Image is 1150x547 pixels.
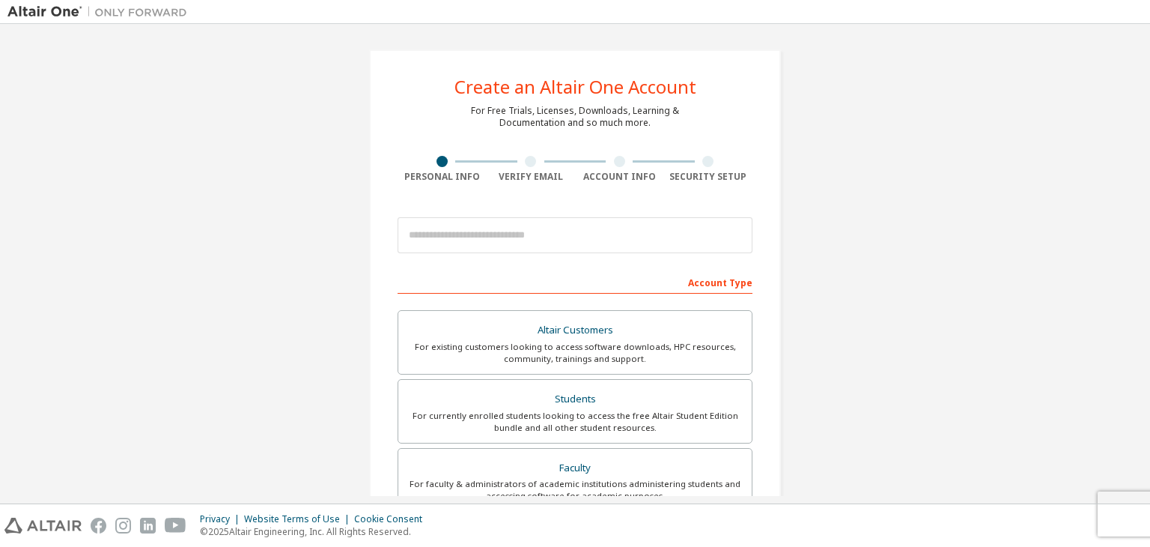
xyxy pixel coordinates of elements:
[200,525,431,538] p: © 2025 Altair Engineering, Inc. All Rights Reserved.
[487,171,576,183] div: Verify Email
[407,389,743,410] div: Students
[140,518,156,534] img: linkedin.svg
[91,518,106,534] img: facebook.svg
[4,518,82,534] img: altair_logo.svg
[200,513,244,525] div: Privacy
[398,270,752,294] div: Account Type
[354,513,431,525] div: Cookie Consent
[454,78,696,96] div: Create an Altair One Account
[407,320,743,341] div: Altair Customers
[407,410,743,434] div: For currently enrolled students looking to access the free Altair Student Edition bundle and all ...
[115,518,131,534] img: instagram.svg
[398,171,487,183] div: Personal Info
[7,4,195,19] img: Altair One
[471,105,679,129] div: For Free Trials, Licenses, Downloads, Learning & Documentation and so much more.
[575,171,664,183] div: Account Info
[407,458,743,479] div: Faculty
[165,518,186,534] img: youtube.svg
[407,478,743,502] div: For faculty & administrators of academic institutions administering students and accessing softwa...
[664,171,753,183] div: Security Setup
[244,513,354,525] div: Website Terms of Use
[407,341,743,365] div: For existing customers looking to access software downloads, HPC resources, community, trainings ...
